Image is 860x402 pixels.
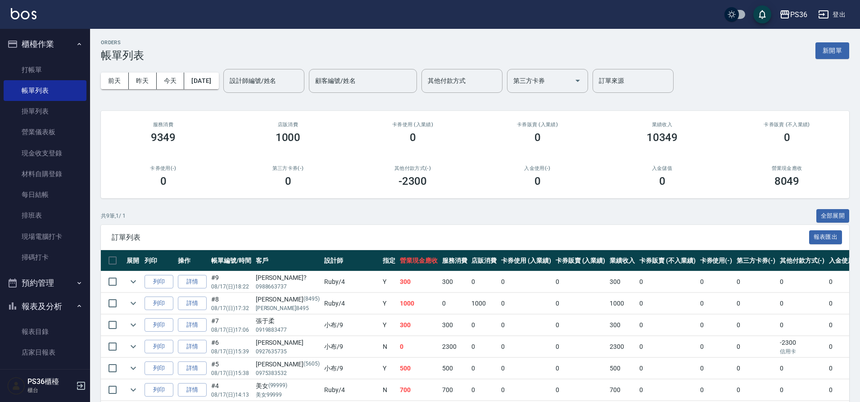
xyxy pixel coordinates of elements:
td: 500 [440,358,470,379]
td: 0 [637,271,697,292]
th: 操作 [176,250,209,271]
button: [DATE] [184,73,218,89]
td: 300 [607,315,637,336]
td: Y [380,315,398,336]
button: PS36 [776,5,811,24]
p: (5605) [303,360,320,369]
td: 0 [553,315,608,336]
td: 0 [499,293,553,314]
h3: 0 [659,175,665,187]
p: 08/17 (日) 15:39 [211,347,251,356]
td: 2300 [607,336,637,357]
h5: PS36櫃檯 [27,377,73,386]
button: 報表及分析 [4,295,86,318]
td: 0 [734,336,778,357]
td: 0 [553,358,608,379]
h3: 0 [410,131,416,144]
h2: 卡券使用 (入業績) [361,122,464,128]
td: 0 [469,336,499,357]
td: 0 [440,293,470,314]
img: Person [7,377,25,395]
td: 0 [499,315,553,336]
th: 客戶 [253,250,322,271]
p: [PERSON_NAME]8495 [256,304,320,312]
p: 0975383532 [256,369,320,377]
th: 營業現金應收 [398,250,440,271]
td: 0 [698,315,735,336]
button: expand row [127,340,140,353]
td: 0 [637,293,697,314]
td: 小布 /9 [322,315,380,336]
button: 報表匯出 [809,230,842,244]
div: 張于柔 [256,316,320,326]
h2: 營業現金應收 [735,165,838,171]
button: Open [570,73,585,88]
td: #9 [209,271,253,292]
td: 0 [778,358,827,379]
button: 列印 [145,361,173,375]
button: expand row [127,297,140,310]
a: 互助日報表 [4,363,86,384]
td: 小布 /9 [322,336,380,357]
button: 列印 [145,383,173,397]
td: #6 [209,336,253,357]
a: 報表目錄 [4,321,86,342]
p: 08/17 (日) 15:38 [211,369,251,377]
button: 新開單 [815,42,849,59]
button: expand row [127,361,140,375]
td: 700 [398,379,440,401]
div: [PERSON_NAME] [256,295,320,304]
th: 卡券販賣 (入業績) [553,250,608,271]
p: 08/17 (日) 14:13 [211,391,251,399]
td: 0 [698,293,735,314]
td: 0 [553,293,608,314]
th: 其他付款方式(-) [778,250,827,271]
td: 0 [734,271,778,292]
td: 700 [440,379,470,401]
td: 0 [499,379,553,401]
a: 營業儀表板 [4,122,86,142]
a: 詳情 [178,297,207,311]
h2: 其他付款方式(-) [361,165,464,171]
p: 信用卡 [780,347,825,356]
a: 新開單 [815,46,849,55]
button: 預約管理 [4,271,86,295]
h2: 入金使用(-) [486,165,589,171]
div: [PERSON_NAME]? [256,273,320,283]
p: (8495) [303,295,320,304]
td: 1000 [469,293,499,314]
td: 300 [398,315,440,336]
td: 0 [469,379,499,401]
td: 300 [398,271,440,292]
button: expand row [127,383,140,397]
th: 展開 [124,250,142,271]
td: 0 [778,293,827,314]
a: 每日結帳 [4,184,86,205]
h3: 10349 [647,131,678,144]
td: 1000 [607,293,637,314]
td: -2300 [778,336,827,357]
td: 0 [778,315,827,336]
td: N [380,336,398,357]
h3: -2300 [398,175,427,187]
td: 0 [778,379,827,401]
td: Ruby /4 [322,379,380,401]
button: 登出 [815,6,849,23]
td: 0 [734,293,778,314]
td: 0 [778,271,827,292]
td: 0 [553,271,608,292]
td: 0 [698,271,735,292]
td: 0 [734,315,778,336]
th: 店販消費 [469,250,499,271]
td: 0 [734,379,778,401]
p: 0927635735 [256,347,320,356]
td: 0 [734,358,778,379]
td: 500 [607,358,637,379]
a: 排班表 [4,205,86,226]
td: 0 [637,315,697,336]
p: 0919883477 [256,326,320,334]
p: 08/17 (日) 18:22 [211,283,251,291]
button: 列印 [145,275,173,289]
th: 帳單編號/時間 [209,250,253,271]
button: 今天 [157,73,185,89]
